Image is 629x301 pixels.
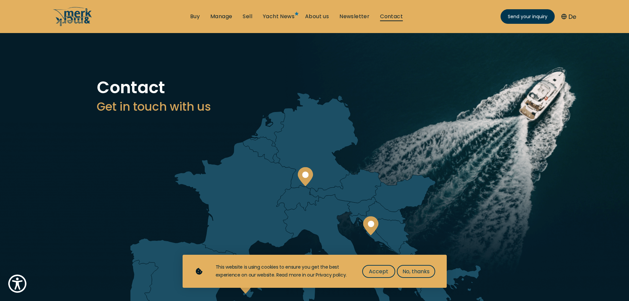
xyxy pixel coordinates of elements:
[380,13,403,20] a: Contact
[501,9,555,24] a: Send your inquiry
[97,98,533,115] h3: Get in touch with us
[97,79,533,96] h1: Contact
[508,13,547,20] span: Send your inquiry
[316,272,346,278] a: Privacy policy
[216,263,349,279] div: This website is using cookies to ensure you get the best experience on our website. Read more in ...
[243,13,252,20] a: Sell
[210,13,232,20] a: Manage
[339,13,369,20] a: Newsletter
[369,267,388,276] span: Accept
[305,13,329,20] a: About us
[190,13,200,20] a: Buy
[7,273,28,294] button: Show Accessibility Preferences
[362,265,395,278] button: Accept
[397,265,435,278] button: No, thanks
[561,12,576,21] button: De
[263,13,295,20] a: Yacht News
[402,267,430,276] span: No, thanks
